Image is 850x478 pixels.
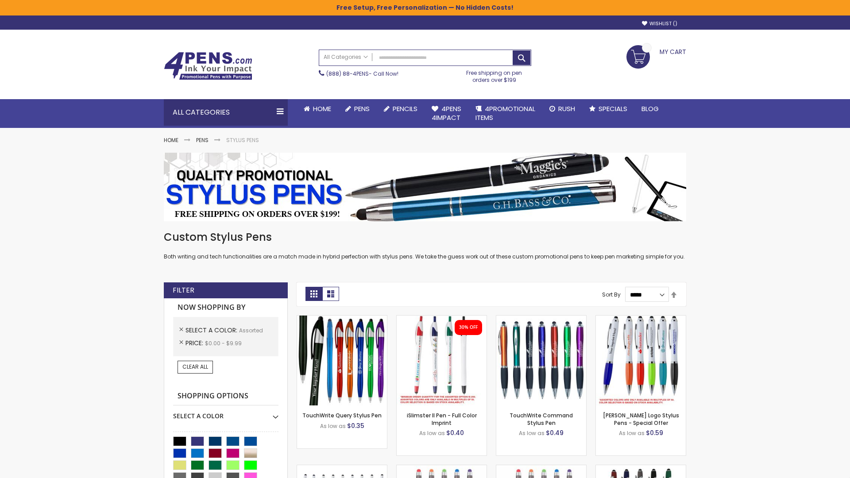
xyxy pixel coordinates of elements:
[397,316,487,405] img: iSlimster II - Full Color-Assorted
[196,136,209,144] a: Pens
[324,54,368,61] span: All Categories
[642,20,677,27] a: Wishlist
[596,315,686,323] a: Kimberly Logo Stylus Pens-Assorted
[432,104,461,122] span: 4Pens 4impact
[326,70,398,77] span: - Call Now!
[496,465,586,472] a: Islander Softy Gel with Stylus - ColorJet Imprint-Assorted
[173,285,194,295] strong: Filter
[457,66,532,84] div: Free shipping on pen orders over $199
[646,428,663,437] span: $0.59
[185,339,205,347] span: Price
[446,428,464,437] span: $0.40
[164,136,178,144] a: Home
[182,363,208,370] span: Clear All
[546,428,564,437] span: $0.49
[185,326,239,335] span: Select A Color
[164,230,686,261] div: Both writing and tech functionalities are a match made in hybrid perfection with stylus pens. We ...
[297,465,387,472] a: Stiletto Advertising Stylus Pens-Assorted
[542,99,582,119] a: Rush
[320,422,346,430] span: As low as
[313,104,331,113] span: Home
[397,315,487,323] a: iSlimster II - Full Color-Assorted
[239,327,263,334] span: Assorted
[596,465,686,472] a: Custom Soft Touch® Metal Pens with Stylus-Assorted
[641,104,659,113] span: Blog
[603,412,679,426] a: [PERSON_NAME] Logo Stylus Pens - Special Offer
[634,99,666,119] a: Blog
[459,324,478,331] div: 30% OFF
[178,361,213,373] a: Clear All
[407,412,477,426] a: iSlimster II Pen - Full Color Imprint
[297,316,387,405] img: TouchWrite Query Stylus Pen-Assorted
[596,316,686,405] img: Kimberly Logo Stylus Pens-Assorted
[226,136,259,144] strong: Stylus Pens
[397,465,487,472] a: Islander Softy Gel Pen with Stylus-Assorted
[319,50,372,65] a: All Categories
[338,99,377,119] a: Pens
[173,387,278,406] strong: Shopping Options
[205,339,242,347] span: $0.00 - $9.99
[173,405,278,420] div: Select A Color
[164,153,686,221] img: Stylus Pens
[558,104,575,113] span: Rush
[297,315,387,323] a: TouchWrite Query Stylus Pen-Assorted
[173,298,278,317] strong: Now Shopping by
[519,429,545,437] span: As low as
[347,421,364,430] span: $0.35
[599,104,627,113] span: Specials
[302,412,382,419] a: TouchWrite Query Stylus Pen
[377,99,425,119] a: Pencils
[354,104,370,113] span: Pens
[496,315,586,323] a: TouchWrite Command Stylus Pen-Assorted
[164,230,686,244] h1: Custom Stylus Pens
[326,70,369,77] a: (888) 88-4PENS
[475,104,535,122] span: 4PROMOTIONAL ITEMS
[164,52,252,80] img: 4Pens Custom Pens and Promotional Products
[393,104,417,113] span: Pencils
[619,429,645,437] span: As low as
[510,412,573,426] a: TouchWrite Command Stylus Pen
[468,99,542,128] a: 4PROMOTIONALITEMS
[602,291,621,298] label: Sort By
[419,429,445,437] span: As low as
[305,287,322,301] strong: Grid
[496,316,586,405] img: TouchWrite Command Stylus Pen-Assorted
[297,99,338,119] a: Home
[582,99,634,119] a: Specials
[425,99,468,128] a: 4Pens4impact
[164,99,288,126] div: All Categories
